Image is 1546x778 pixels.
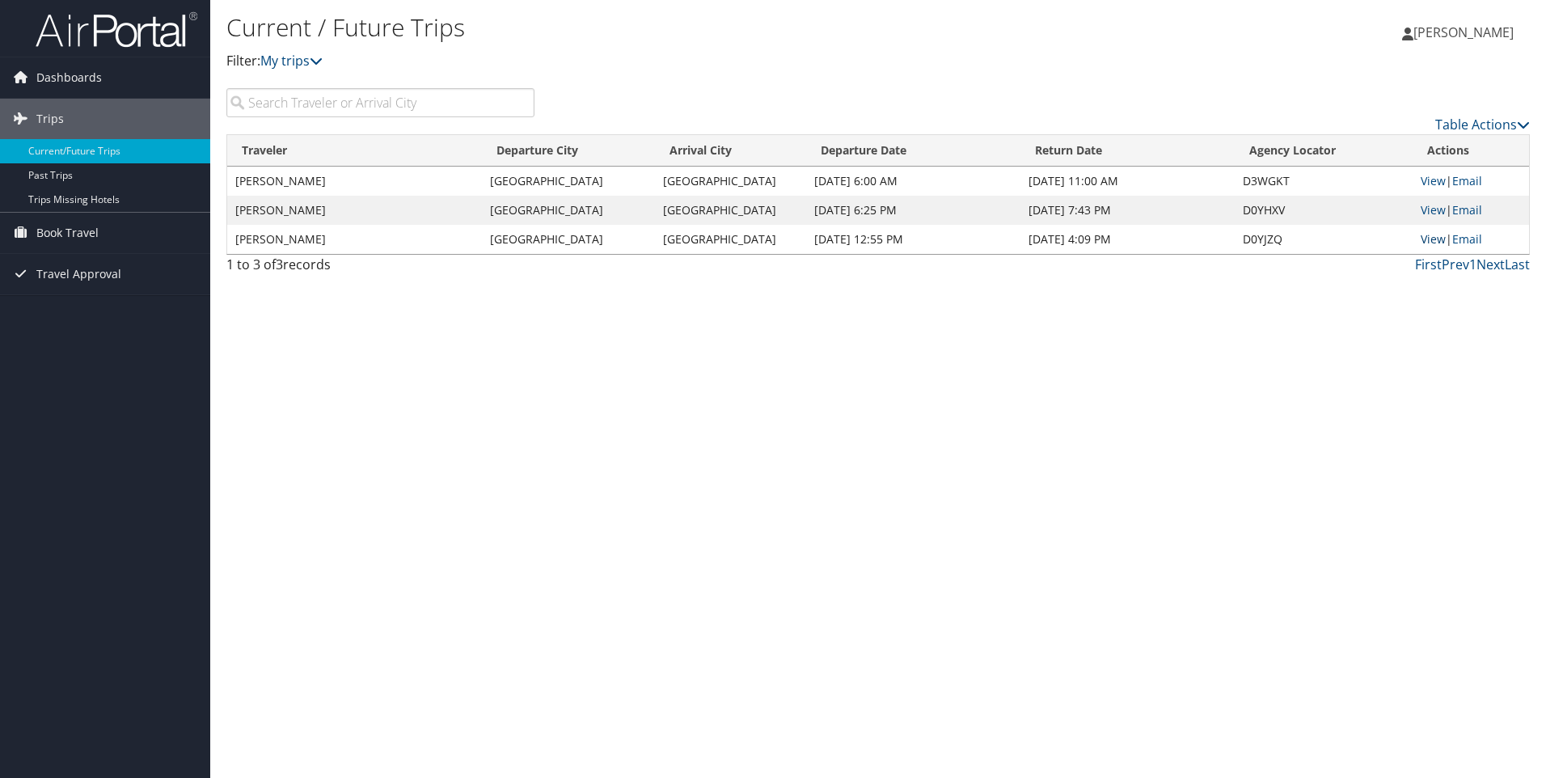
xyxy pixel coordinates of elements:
[1235,196,1413,225] td: D0YHXV
[1413,135,1529,167] th: Actions
[276,256,283,273] span: 3
[1505,256,1530,273] a: Last
[1413,225,1529,254] td: |
[1421,173,1446,188] a: View
[655,167,806,196] td: [GEOGRAPHIC_DATA]
[1415,256,1442,273] a: First
[226,11,1096,44] h1: Current / Future Trips
[226,88,534,117] input: Search Traveler or Arrival City
[1413,196,1529,225] td: |
[482,196,655,225] td: [GEOGRAPHIC_DATA]
[226,51,1096,72] p: Filter:
[655,196,806,225] td: [GEOGRAPHIC_DATA]
[36,11,197,49] img: airportal-logo.png
[1413,167,1529,196] td: |
[1452,231,1482,247] a: Email
[1413,23,1514,41] span: [PERSON_NAME]
[227,225,482,254] td: [PERSON_NAME]
[1452,173,1482,188] a: Email
[1020,196,1235,225] td: [DATE] 7:43 PM
[260,52,323,70] a: My trips
[482,135,655,167] th: Departure City: activate to sort column ascending
[226,255,534,282] div: 1 to 3 of records
[227,196,482,225] td: [PERSON_NAME]
[482,225,655,254] td: [GEOGRAPHIC_DATA]
[1421,231,1446,247] a: View
[1469,256,1476,273] a: 1
[1452,202,1482,218] a: Email
[36,254,121,294] span: Travel Approval
[1421,202,1446,218] a: View
[806,225,1020,254] td: [DATE] 12:55 PM
[1235,225,1413,254] td: D0YJZQ
[1020,225,1235,254] td: [DATE] 4:09 PM
[806,135,1020,167] th: Departure Date: activate to sort column descending
[227,135,482,167] th: Traveler: activate to sort column ascending
[806,196,1020,225] td: [DATE] 6:25 PM
[1435,116,1530,133] a: Table Actions
[1020,135,1235,167] th: Return Date: activate to sort column ascending
[1402,8,1530,57] a: [PERSON_NAME]
[1235,167,1413,196] td: D3WGKT
[36,99,64,139] span: Trips
[36,57,102,98] span: Dashboards
[1020,167,1235,196] td: [DATE] 11:00 AM
[1476,256,1505,273] a: Next
[227,167,482,196] td: [PERSON_NAME]
[655,135,806,167] th: Arrival City: activate to sort column ascending
[482,167,655,196] td: [GEOGRAPHIC_DATA]
[806,167,1020,196] td: [DATE] 6:00 AM
[1235,135,1413,167] th: Agency Locator: activate to sort column ascending
[36,213,99,253] span: Book Travel
[655,225,806,254] td: [GEOGRAPHIC_DATA]
[1442,256,1469,273] a: Prev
